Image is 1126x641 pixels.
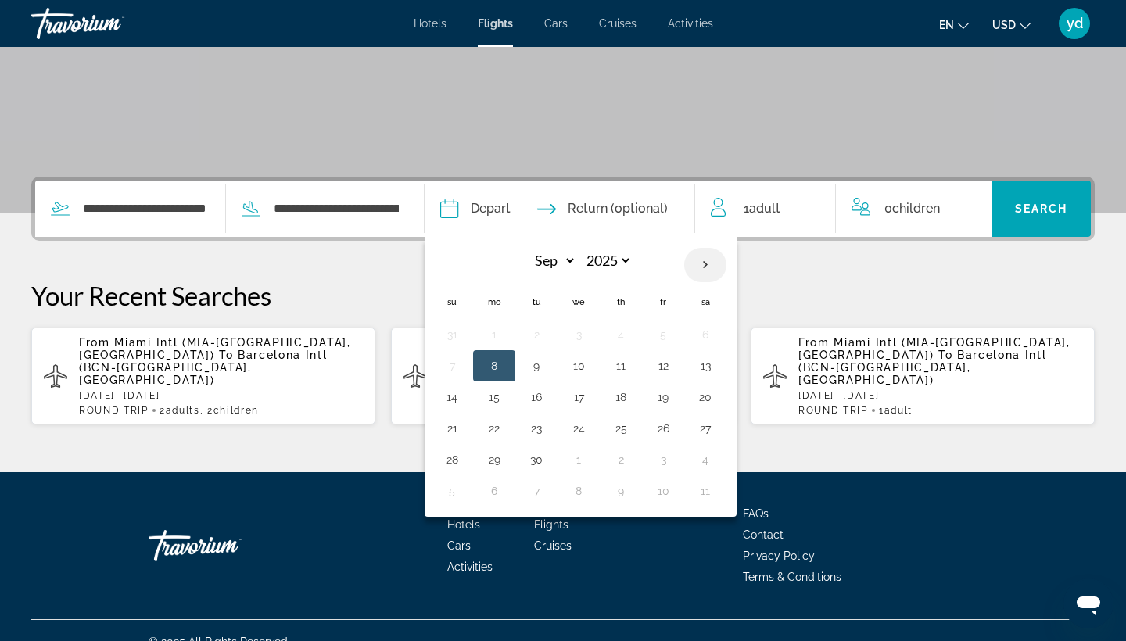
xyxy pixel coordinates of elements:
[440,181,511,237] button: Depart date
[884,405,913,416] span: Adult
[525,247,576,274] select: Select month
[693,417,718,439] button: Day 27
[213,405,259,416] span: Children
[79,336,110,349] span: From
[524,417,549,439] button: Day 23
[79,390,363,401] p: [DATE] - [DATE]
[166,405,200,416] span: Adults
[651,417,676,439] button: Day 26
[651,449,676,471] button: Day 3
[524,386,549,408] button: Day 16
[566,324,591,346] button: Day 3
[608,324,633,346] button: Day 4
[482,449,507,471] button: Day 29
[992,19,1016,31] span: USD
[693,449,718,471] button: Day 4
[31,280,1095,311] p: Your Recent Searches
[651,355,676,377] button: Day 12
[798,349,1047,386] span: Barcelona Intl (BCN-[GEOGRAPHIC_DATA], [GEOGRAPHIC_DATA])
[79,405,149,416] span: ROUND TRIP
[439,480,464,502] button: Day 5
[482,480,507,502] button: Day 6
[534,518,568,531] span: Flights
[524,324,549,346] button: Day 2
[566,355,591,377] button: Day 10
[684,247,726,283] button: Next month
[439,386,464,408] button: Day 14
[478,17,513,30] a: Flights
[447,518,480,531] a: Hotels
[524,480,549,502] button: Day 7
[482,324,507,346] button: Day 1
[939,19,954,31] span: en
[608,417,633,439] button: Day 25
[439,355,464,377] button: Day 7
[651,386,676,408] button: Day 19
[524,449,549,471] button: Day 30
[608,355,633,377] button: Day 11
[743,571,841,583] a: Terms & Conditions
[31,327,375,425] button: From Miami Intl (MIA-[GEOGRAPHIC_DATA], [GEOGRAPHIC_DATA]) To Barcelona Intl (BCN-[GEOGRAPHIC_DAT...
[743,528,784,541] a: Contact
[693,324,718,346] button: Day 6
[566,480,591,502] button: Day 8
[79,336,351,361] span: Miami Intl (MIA-[GEOGRAPHIC_DATA], [GEOGRAPHIC_DATA])
[1067,16,1083,31] span: yd
[566,386,591,408] button: Day 17
[651,480,676,502] button: Day 10
[544,17,568,30] a: Cars
[447,539,471,552] a: Cars
[160,405,200,416] span: 2
[482,386,507,408] button: Day 15
[938,349,952,361] span: To
[414,17,446,30] a: Hotels
[599,17,637,30] a: Cruises
[939,13,969,36] button: Change language
[581,247,632,274] select: Select year
[482,417,507,439] button: Day 22
[651,324,676,346] button: Day 5
[743,507,769,520] a: FAQs
[892,201,940,216] span: Children
[391,327,735,425] button: From Miami Intl (MIA-[GEOGRAPHIC_DATA], [GEOGRAPHIC_DATA]) To Barcelona Intl (BCN-[GEOGRAPHIC_DAT...
[884,198,940,220] span: 0
[608,386,633,408] button: Day 18
[447,560,493,573] a: Activities
[439,324,464,346] button: Day 31
[992,13,1031,36] button: Change currency
[608,480,633,502] button: Day 9
[608,449,633,471] button: Day 2
[149,522,305,569] a: Travorium
[35,181,1091,237] div: Search widget
[695,181,992,237] button: Travelers: 1 adult, 0 children
[534,539,572,552] a: Cruises
[537,181,668,237] button: Return date
[798,405,868,416] span: ROUND TRIP
[200,405,260,416] span: , 2
[693,480,718,502] button: Day 11
[524,355,549,377] button: Day 9
[693,355,718,377] button: Day 13
[482,355,507,377] button: Day 8
[439,417,464,439] button: Day 21
[31,3,188,44] a: Travorium
[1015,202,1068,215] span: Search
[566,449,591,471] button: Day 1
[743,550,815,562] a: Privacy Policy
[879,405,913,416] span: 1
[668,17,713,30] a: Activities
[568,198,668,220] span: Return (optional)
[1063,578,1113,628] iframe: Button to launch messaging window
